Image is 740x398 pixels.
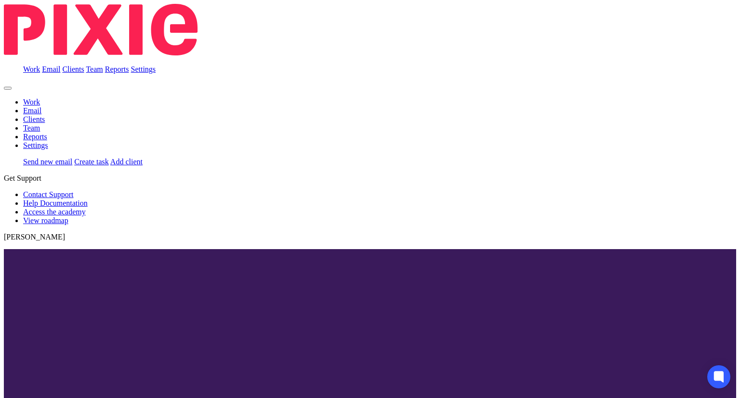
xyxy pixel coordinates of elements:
[23,158,72,166] a: Send new email
[23,216,68,225] a: View roadmap
[131,65,156,73] a: Settings
[23,98,40,106] a: Work
[23,141,48,149] a: Settings
[74,158,109,166] a: Create task
[4,233,736,241] p: [PERSON_NAME]
[23,124,40,132] a: Team
[4,174,41,182] span: Get Support
[23,199,88,207] a: Help Documentation
[110,158,143,166] a: Add client
[23,133,47,141] a: Reports
[105,65,129,73] a: Reports
[42,65,60,73] a: Email
[4,4,198,55] img: Pixie
[23,106,41,115] a: Email
[62,65,84,73] a: Clients
[23,65,40,73] a: Work
[86,65,103,73] a: Team
[23,190,73,199] a: Contact Support
[23,208,86,216] a: Access the academy
[23,115,45,123] a: Clients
